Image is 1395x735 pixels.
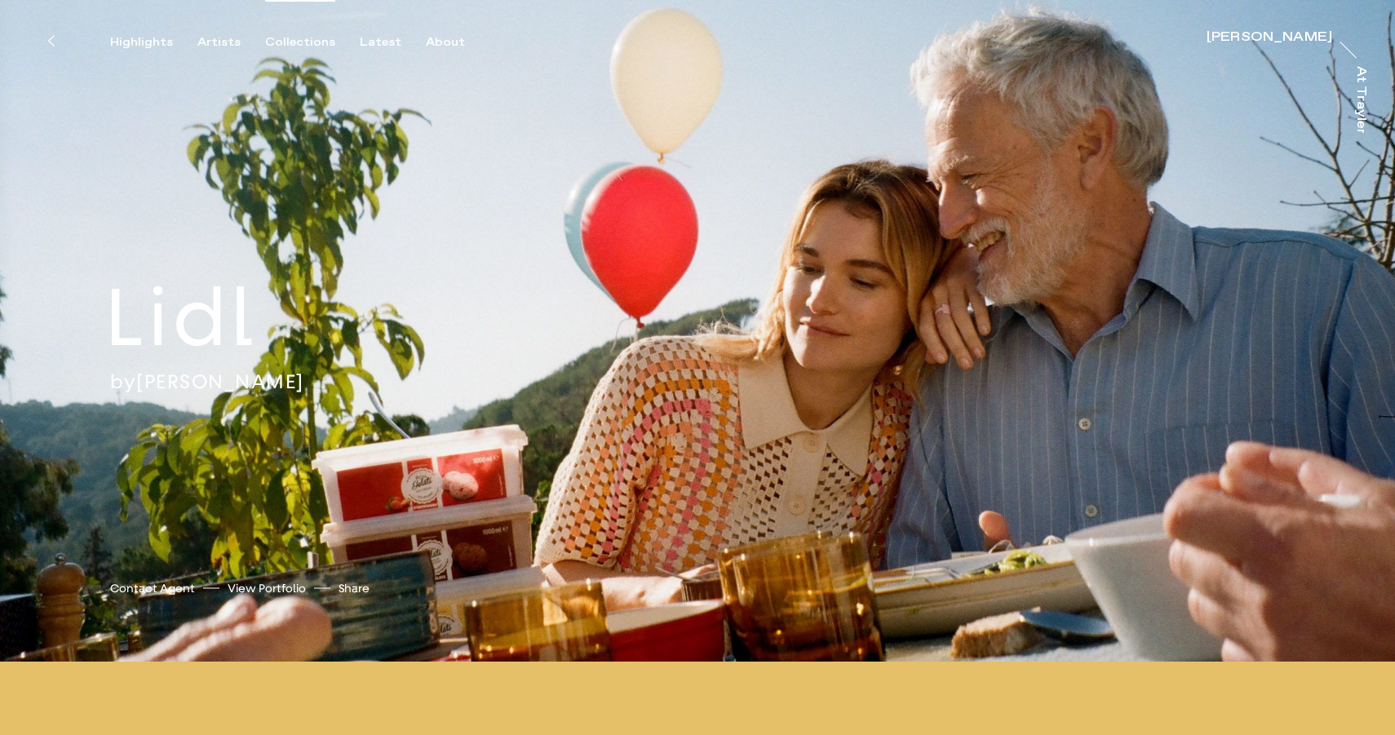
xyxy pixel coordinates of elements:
button: Collections [265,35,360,50]
a: View Portfolio [228,580,306,597]
div: Artists [197,35,241,50]
button: Share [339,578,370,600]
button: About [426,35,489,50]
h2: Lidl [105,268,368,370]
div: At Trayler [1354,66,1367,135]
div: About [426,35,465,50]
div: Collections [265,35,335,50]
button: Artists [197,35,265,50]
button: Latest [360,35,426,50]
a: Contact Agent [110,580,195,597]
div: Latest [360,35,401,50]
a: [PERSON_NAME] [1207,31,1332,47]
a: At Trayler [1351,66,1367,133]
button: Highlights [110,35,197,50]
span: by [110,370,136,394]
a: [PERSON_NAME] [136,370,304,394]
div: Highlights [110,35,173,50]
